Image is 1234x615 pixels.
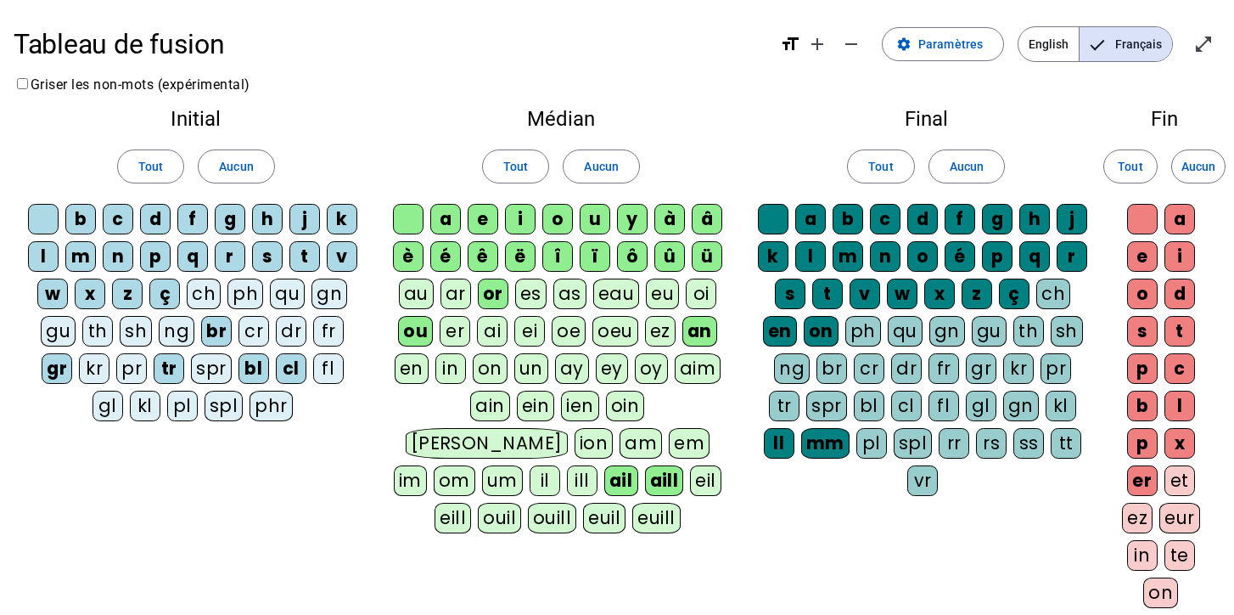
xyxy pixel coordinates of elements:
div: d [1164,279,1195,309]
div: d [140,204,171,234]
div: cl [891,391,922,421]
div: x [924,279,955,309]
div: tt [1051,428,1081,459]
div: te [1164,540,1195,571]
div: ain [470,391,510,421]
div: in [435,353,466,384]
div: ç [999,279,1029,309]
div: oe [552,316,586,347]
div: sh [1051,316,1083,347]
div: kl [130,391,160,421]
div: x [1164,428,1195,459]
label: Griser les non-mots (expérimental) [14,76,250,93]
div: l [1164,391,1195,421]
div: a [430,204,461,234]
div: a [795,204,826,234]
button: Paramètres [882,27,1004,61]
span: Tout [503,156,528,177]
h2: Médian [392,109,731,129]
div: ar [440,279,471,309]
span: Aucun [950,156,984,177]
div: b [833,204,863,234]
button: Tout [117,150,184,183]
div: ein [517,391,555,421]
div: eur [1159,503,1200,533]
div: c [1164,353,1195,384]
div: ill [567,465,597,496]
div: g [982,204,1012,234]
div: p [1127,428,1158,459]
div: c [103,204,133,234]
mat-button-toggle-group: Language selection [1018,26,1173,62]
div: il [530,465,560,496]
span: Aucun [1181,156,1215,177]
div: r [1057,241,1087,272]
div: gr [42,353,72,384]
div: ss [1013,428,1044,459]
span: Aucun [584,156,618,177]
div: oy [635,353,668,384]
div: ll [764,428,794,459]
div: è [393,241,423,272]
div: rs [976,428,1007,459]
div: phr [250,391,293,421]
div: ng [159,316,194,347]
div: ë [505,241,536,272]
div: mm [801,428,850,459]
div: or [478,279,508,309]
div: am [620,428,662,459]
div: q [177,241,208,272]
div: ph [845,316,881,347]
div: fl [928,391,959,421]
div: rr [939,428,969,459]
div: é [430,241,461,272]
div: o [907,241,938,272]
div: y [617,204,648,234]
div: [PERSON_NAME] [406,428,568,459]
div: ei [514,316,545,347]
div: er [440,316,470,347]
div: f [177,204,208,234]
div: ai [477,316,508,347]
div: spr [191,353,232,384]
div: t [812,279,843,309]
div: m [833,241,863,272]
div: pl [167,391,198,421]
div: s [252,241,283,272]
button: Tout [847,150,914,183]
div: h [252,204,283,234]
div: k [758,241,788,272]
div: kr [79,353,109,384]
div: aim [675,353,721,384]
div: v [327,241,357,272]
div: fl [313,353,344,384]
div: un [514,353,548,384]
div: oin [606,391,645,421]
div: cr [854,353,884,384]
div: b [65,204,96,234]
button: Aucun [1171,150,1226,183]
div: spl [205,391,244,421]
div: j [289,204,320,234]
div: qu [888,316,923,347]
span: Aucun [219,156,253,177]
div: ouil [478,503,521,533]
button: Entrer en plein écran [1186,27,1220,61]
div: f [945,204,975,234]
div: pr [1040,353,1071,384]
div: au [399,279,434,309]
span: Tout [868,156,893,177]
div: ï [580,241,610,272]
div: gr [966,353,996,384]
div: gl [966,391,996,421]
div: spl [894,428,933,459]
div: o [1127,279,1158,309]
div: um [482,465,523,496]
div: û [654,241,685,272]
div: ay [555,353,589,384]
div: gn [1003,391,1039,421]
div: dr [891,353,922,384]
div: on [1143,578,1178,608]
h2: Fin [1122,109,1207,129]
div: t [1164,316,1195,347]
